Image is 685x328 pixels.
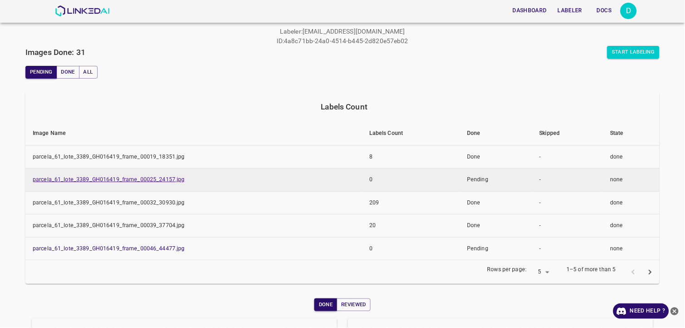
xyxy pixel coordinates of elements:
[532,191,603,214] td: -
[33,100,656,113] div: Labels Count
[362,145,460,169] td: 8
[460,121,532,146] th: Done
[603,121,660,146] th: State
[531,266,552,278] div: 5
[590,3,619,18] button: Docs
[25,191,362,214] td: parcela_61_lote_3389_GH016419_frame_00032_30930.jpg
[603,145,660,169] td: done
[362,237,460,260] td: 0
[25,66,57,79] button: Pending
[532,169,603,192] td: -
[509,3,551,18] button: Dashboard
[460,237,532,260] td: Pending
[56,66,79,79] button: Done
[588,1,620,20] a: Docs
[642,264,659,281] button: next page
[362,121,460,146] th: Labels Count
[33,176,185,183] a: parcela_61_lote_3389_GH016419_frame_00025_24157.jpg
[603,169,660,192] td: none
[554,3,586,18] button: Labeler
[460,214,532,238] td: Done
[362,169,460,192] td: 0
[620,3,637,19] div: D
[303,27,405,36] p: [EMAIL_ADDRESS][DOMAIN_NAME]
[25,46,85,59] h6: Images Done: 31
[362,191,460,214] td: 209
[33,245,185,252] a: parcela_61_lote_3389_GH016419_frame_00046_44477.jpg
[552,1,588,20] a: Labeler
[507,1,552,20] a: Dashboard
[55,5,110,16] img: LinkedAI
[460,145,532,169] td: Done
[532,214,603,238] td: -
[532,121,603,146] th: Skipped
[603,214,660,238] td: done
[487,266,527,274] p: Rows per page:
[277,36,284,46] p: ID :
[79,66,98,79] button: All
[362,214,460,238] td: 20
[314,298,337,311] button: Done
[25,145,362,169] td: parcela_61_lote_3389_GH016419_frame_00019_18351.jpg
[25,214,362,238] td: parcela_61_lote_3389_GH016419_frame_00039_37704.jpg
[603,237,660,260] td: none
[460,169,532,192] td: Pending
[613,303,669,319] a: Need Help ?
[460,191,532,214] td: Done
[284,36,408,46] p: 4a8c71bb-24a0-4514-b445-2d820e57eb02
[567,266,616,274] p: 1–5 of more than 5
[669,303,680,319] button: close-help
[25,121,362,146] th: Image Name
[337,298,371,311] button: Reviewed
[603,191,660,214] td: done
[607,46,660,59] button: Start Labeling
[620,3,637,19] button: Open settings
[532,145,603,169] td: -
[532,237,603,260] td: -
[280,27,303,36] p: Labeler :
